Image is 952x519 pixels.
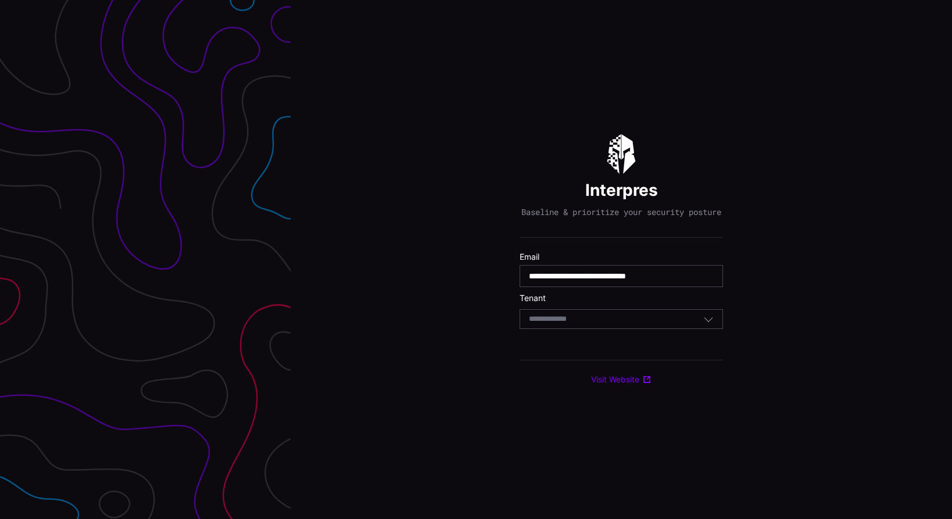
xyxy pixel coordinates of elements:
a: Visit Website [591,374,652,385]
h1: Interpres [585,180,658,201]
p: Baseline & prioritize your security posture [521,207,721,217]
label: Email [520,252,723,262]
button: Toggle options menu [703,314,714,324]
label: Tenant [520,293,723,303]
